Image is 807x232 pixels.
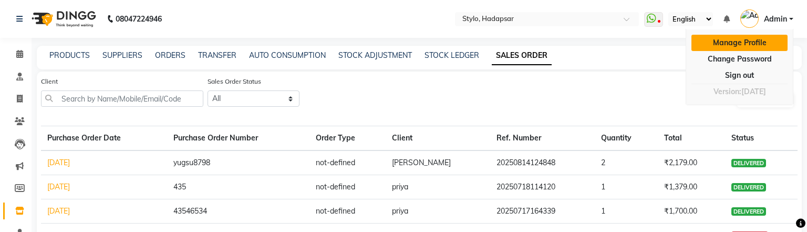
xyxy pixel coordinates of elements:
[47,206,70,216] a: [DATE]
[47,182,70,191] a: [DATE]
[731,207,766,216] span: DELIVERED
[316,206,355,216] span: not-defined
[725,126,798,151] th: Status
[658,150,725,175] td: ₹2,179.00
[116,4,162,34] b: 08047224946
[47,158,70,167] a: [DATE]
[208,77,261,86] label: Sales Order Status
[155,51,185,60] a: ORDERS
[658,175,725,199] td: ₹1,379.00
[173,182,186,191] span: 435
[41,77,58,86] label: Client
[490,126,595,151] th: Ref. Number
[386,126,490,151] th: Client
[338,51,412,60] a: STOCK ADJUSTMENT
[595,126,658,151] th: Quantity
[49,51,90,60] a: PRODUCTS
[41,126,167,151] th: Purchase Order Date
[173,158,210,167] span: yugsu8798
[764,14,787,25] span: Admin
[198,51,236,60] a: TRANSFER
[386,175,490,199] td: priya
[740,9,759,28] img: Admin
[731,183,766,191] span: DELIVERED
[492,46,552,65] a: SALES ORDER
[249,51,326,60] a: AUTO CONSUMPTION
[386,150,490,175] td: [PERSON_NAME]
[425,51,479,60] a: STOCK LEDGER
[658,126,725,151] th: Total
[309,126,386,151] th: Order Type
[167,126,309,151] th: Purchase Order Number
[658,199,725,224] td: ₹1,700.00
[595,175,658,199] td: 1
[41,90,203,107] input: Search by Name/Mobile/Email/Code
[595,199,658,224] td: 1
[490,150,595,175] td: 20250814124848
[27,4,99,34] img: logo
[691,84,788,99] div: Version:[DATE]
[316,158,355,167] span: not-defined
[173,206,207,216] span: 43546534
[102,51,142,60] a: SUPPLIERS
[490,199,595,224] td: 20250717164339
[731,159,766,167] span: DELIVERED
[386,199,490,224] td: priya
[595,150,658,175] td: 2
[691,67,788,84] a: Sign out
[490,175,595,199] td: 20250718114120
[316,182,355,191] span: not-defined
[691,51,788,67] a: Change Password
[691,35,788,51] a: Manage Profile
